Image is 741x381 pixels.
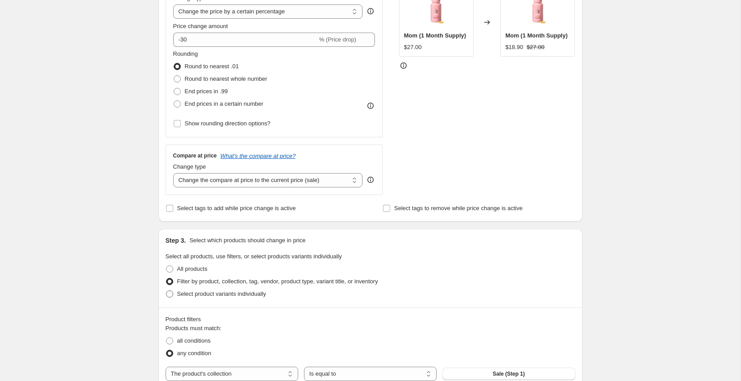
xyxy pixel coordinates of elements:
[173,50,198,57] span: Rounding
[177,278,378,285] span: Filter by product, collection, tag, vendor, product type, variant title, or inventory
[189,236,305,245] p: Select which products should change in price
[442,368,575,380] button: Sale (Step 1)
[221,153,296,159] button: What's the compare at price?
[173,33,317,47] input: -15
[173,23,228,29] span: Price change amount
[166,315,575,324] div: Product filters
[493,370,525,377] span: Sale (Step 1)
[177,205,296,211] span: Select tags to add while price change is active
[404,44,422,50] span: $27.00
[505,44,523,50] span: $18.90
[394,205,523,211] span: Select tags to remove while price change is active
[185,120,271,127] span: Show rounding direction options?
[177,350,212,356] span: any condition
[185,75,267,82] span: Round to nearest whole number
[319,36,356,43] span: % (Price drop)
[185,100,263,107] span: End prices in a certain number
[505,32,567,39] span: Mom (1 Month Supply)
[173,163,206,170] span: Change type
[185,88,228,95] span: End prices in .99
[177,265,208,272] span: All products
[177,290,266,297] span: Select product variants individually
[177,337,211,344] span: all conditions
[404,32,466,39] span: Mom (1 Month Supply)
[166,325,222,331] span: Products must match:
[185,63,239,70] span: Round to nearest .01
[366,175,375,184] div: help
[366,7,375,16] div: help
[166,253,342,260] span: Select all products, use filters, or select products variants individually
[173,152,217,159] h3: Compare at price
[166,236,186,245] h2: Step 3.
[527,44,545,50] span: $27.00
